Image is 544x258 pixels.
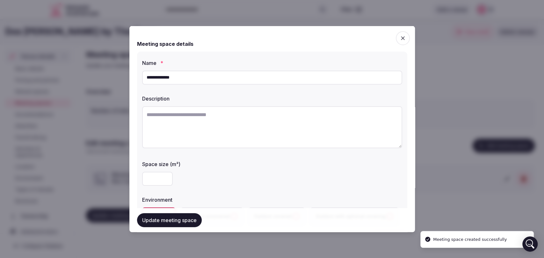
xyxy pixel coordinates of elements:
[137,213,202,227] button: Update meeting space
[310,207,399,225] label: Outdoor with optional covering
[142,60,402,65] label: Name
[248,207,305,225] label: Outdoor covered
[142,161,402,166] label: Space size (m²)
[142,96,402,101] label: Description
[142,207,176,225] label: Indoor
[181,207,243,225] label: Outdoor uncovered
[137,40,193,47] h2: Meeting space details
[142,197,402,202] label: Environment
